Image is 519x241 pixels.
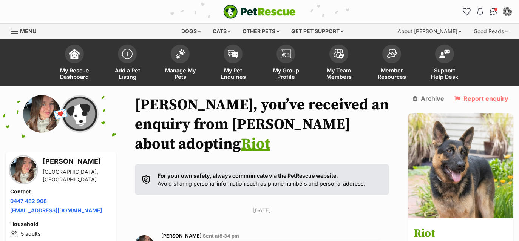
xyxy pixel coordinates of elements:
img: Danya Meyerthal profile pic [23,95,61,133]
span: Member Resources [375,67,409,80]
button: My account [501,6,513,18]
h4: Household [10,220,111,228]
a: Member Resources [365,41,418,86]
img: All Animal Rescuers profile pic [61,95,99,133]
a: Manage My Pets [154,41,207,86]
span: Sent at [203,233,239,239]
button: Notifications [474,6,486,18]
strong: For your own safety, always communicate via the PetRescue website. [158,172,338,179]
img: help-desk-icon-fdf02630f3aa405de69fd3d07c3f3aa587a6932b1a1747fa1d2bba05be0121f9.svg [439,49,450,58]
span: Support Help Desk [428,67,462,80]
h1: [PERSON_NAME], you’ve received an enquiry from [PERSON_NAME] about adopting [135,95,389,154]
a: 0447 482 908 [10,198,47,204]
span: My Group Profile [269,67,303,80]
a: [EMAIL_ADDRESS][DOMAIN_NAME] [10,207,102,213]
img: Danya Meyerthal profile pic [10,157,37,183]
a: Conversations [488,6,500,18]
a: Menu [11,24,42,37]
img: add-pet-listing-icon-0afa8454b4691262ce3f59096e99ab1cd57d4a30225e0717b998d2c9b9846f56.svg [122,49,133,59]
ul: Account quick links [460,6,513,18]
span: Menu [20,28,36,34]
a: Favourites [460,6,473,18]
span: My Pet Enquiries [216,67,250,80]
img: Riot [408,113,513,218]
a: PetRescue [223,5,296,19]
img: group-profile-icon-3fa3cf56718a62981997c0bc7e787c4b2cf8bcc04b72c1350f741eb67cf2f40e.svg [281,49,291,58]
h4: Contact [10,188,111,195]
img: logo-e224e6f780fb5917bec1dbf3a21bbac754714ae5b6737aabdf751b685950b380.svg [223,5,296,19]
a: Support Help Desk [418,41,471,86]
a: Riot [241,135,270,154]
span: 8:34 pm [219,233,239,239]
li: 5 adults [10,229,111,238]
span: 💌 [53,106,70,122]
span: My Rescue Dashboard [57,67,91,80]
a: Add a Pet Listing [101,41,154,86]
img: dashboard-icon-eb2f2d2d3e046f16d808141f083e7271f6b2e854fb5c12c21221c1fb7104beca.svg [69,49,80,59]
img: chat-41dd97257d64d25036548639549fe6c8038ab92f7586957e7f3b1b290dea8141.svg [490,8,498,15]
div: Other pets [237,24,285,39]
h3: [PERSON_NAME] [43,156,111,167]
a: My Team Members [312,41,365,86]
p: [DATE] [135,206,389,214]
span: My Team Members [322,67,356,80]
span: Add a Pet Listing [110,67,144,80]
img: Sonja Olsen profile pic [504,8,511,15]
div: About [PERSON_NAME] [392,24,467,39]
div: Get pet support [286,24,349,39]
a: Archive [413,95,444,102]
div: Good Reads [468,24,513,39]
img: manage-my-pets-icon-02211641906a0b7f246fdf0571729dbe1e7629f14944591b6c1af311fb30b64b.svg [175,49,185,59]
a: Report enquiry [454,95,508,102]
p: Avoid sharing personal information such as phone numbers and personal address. [158,172,365,188]
a: My Pet Enquiries [207,41,259,86]
img: pet-enquiries-icon-7e3ad2cf08bfb03b45e93fb7055b45f3efa6380592205ae92323e6603595dc1f.svg [228,50,238,58]
div: [GEOGRAPHIC_DATA], [GEOGRAPHIC_DATA] [43,168,111,183]
img: team-members-icon-5396bd8760b3fe7c0b43da4ab00e1e3bb1a5d9ba89233759b79545d2d3fc5d0d.svg [334,49,344,59]
img: member-resources-icon-8e73f808a243e03378d46382f2149f9095a855e16c252ad45f914b54edf8863c.svg [386,49,397,59]
a: My Rescue Dashboard [48,41,101,86]
div: Dogs [176,24,206,39]
span: Manage My Pets [163,67,197,80]
div: Cats [207,24,236,39]
span: [PERSON_NAME] [161,233,202,239]
img: notifications-46538b983faf8c2785f20acdc204bb7945ddae34d4c08c2a6579f10ce5e182be.svg [477,8,483,15]
a: My Group Profile [259,41,312,86]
